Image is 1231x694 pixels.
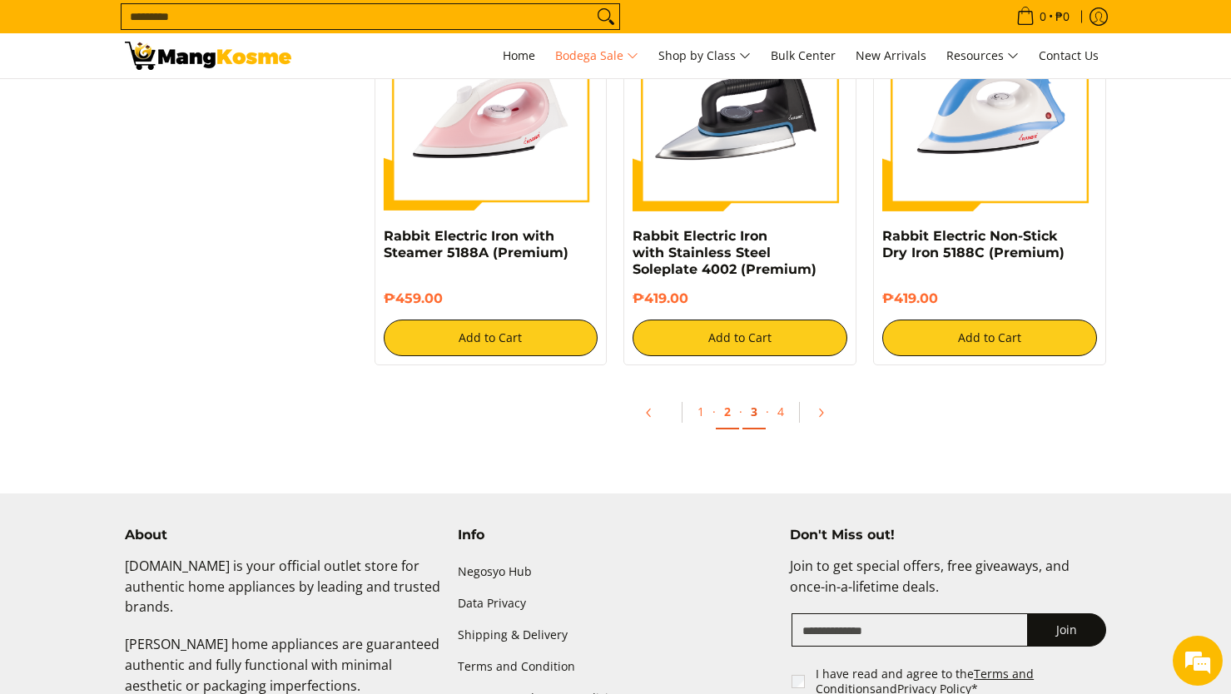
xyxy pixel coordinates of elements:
span: New Arrivals [856,47,926,63]
a: New Arrivals [847,33,935,78]
a: Bulk Center [762,33,844,78]
span: ₱0 [1053,11,1072,22]
nav: Main Menu [308,33,1107,78]
h4: Info [458,527,774,543]
img: Bodega Sale l Mang Kosme: Cost-Efficient &amp; Quality Home Appliances | Page 2 [125,42,291,70]
a: Rabbit Electric Non-Stick Dry Iron 5188C (Premium) [882,228,1065,260]
span: · [739,404,742,419]
span: Bulk Center [771,47,836,63]
a: Rabbit Electric Iron with Steamer 5188A (Premium) [384,228,568,260]
ul: Pagination [366,390,1115,444]
h6: ₱419.00 [633,290,847,307]
a: Shipping & Delivery [458,619,774,651]
span: Home [503,47,535,63]
a: 2 [716,395,739,429]
button: Add to Cart [384,320,598,356]
span: · [712,404,716,419]
a: Resources [938,33,1027,78]
a: Negosyo Hub [458,556,774,587]
button: Join [1027,613,1106,647]
textarea: Type your message and hit 'Enter' [8,454,317,513]
span: • [1011,7,1075,26]
button: Add to Cart [633,320,847,356]
a: 4 [769,395,792,428]
a: Home [494,33,544,78]
a: Rabbit Electric Iron with Stainless Steel Soleplate 4002 (Premium) [633,228,817,277]
span: · [766,404,769,419]
span: Resources [946,46,1019,67]
a: Data Privacy [458,587,774,619]
h4: Don't Miss out! [790,527,1106,543]
p: [DOMAIN_NAME] is your official outlet store for authentic home appliances by leading and trusted ... [125,556,441,634]
h6: ₱419.00 [882,290,1097,307]
span: Shop by Class [658,46,751,67]
span: We're online! [97,210,230,378]
p: Join to get special offers, free giveaways, and once-in-a-lifetime deals. [790,556,1106,614]
h4: About [125,527,441,543]
a: Shop by Class [650,33,759,78]
a: Terms and Condition [458,651,774,682]
h6: ₱459.00 [384,290,598,307]
div: Chat with us now [87,93,280,115]
span: Contact Us [1039,47,1099,63]
a: Contact Us [1030,33,1107,78]
a: 3 [742,395,766,429]
span: Bodega Sale [555,46,638,67]
span: 0 [1037,11,1049,22]
div: Minimize live chat window [273,8,313,48]
button: Add to Cart [882,320,1097,356]
a: 1 [689,395,712,428]
a: Bodega Sale [547,33,647,78]
button: Search [593,4,619,29]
